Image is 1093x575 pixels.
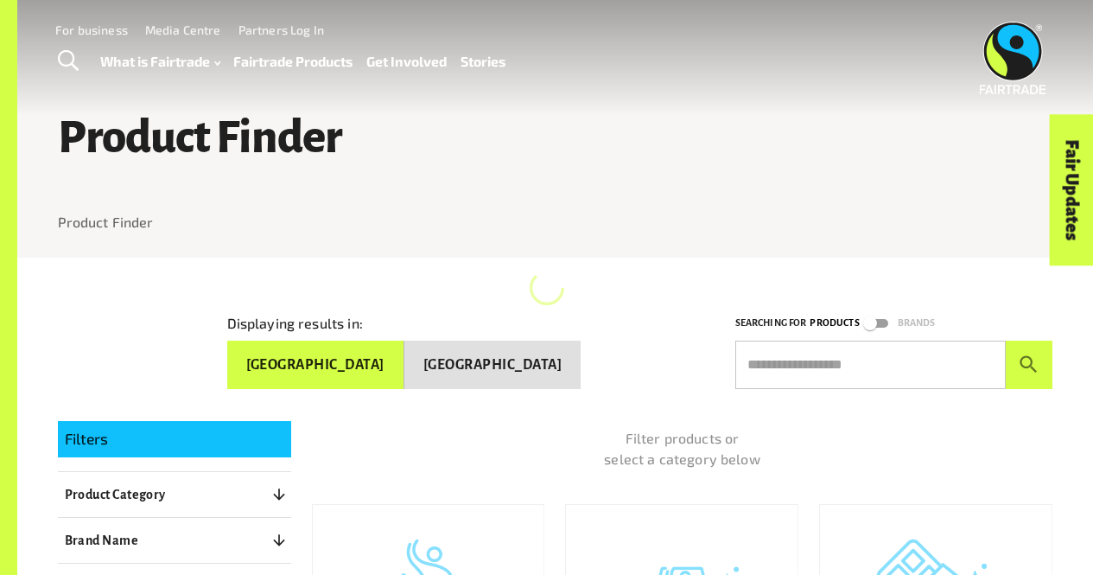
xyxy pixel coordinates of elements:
p: Brands [898,315,936,331]
button: [GEOGRAPHIC_DATA] [404,341,581,389]
a: Media Centre [145,22,221,37]
p: Displaying results in: [227,313,363,334]
a: Product Finder [58,214,154,230]
a: What is Fairtrade [100,49,220,73]
button: [GEOGRAPHIC_DATA] [227,341,404,389]
button: Product Category [58,479,291,510]
button: Brand Name [58,525,291,556]
p: Filters [65,428,284,450]
p: Brand Name [65,530,139,551]
p: Searching for [735,315,807,331]
a: Toggle Search [47,40,89,83]
a: Fairtrade Products [233,49,353,73]
a: Partners Log In [238,22,324,37]
a: For business [55,22,128,37]
p: Filter products or select a category below [312,428,1053,470]
p: Product Category [65,484,166,505]
nav: breadcrumb [58,212,1053,233]
h1: Product Finder [58,112,1053,162]
a: Stories [461,49,505,73]
p: Products [810,315,859,331]
img: Fairtrade Australia New Zealand logo [980,22,1046,94]
a: Get Involved [366,49,447,73]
